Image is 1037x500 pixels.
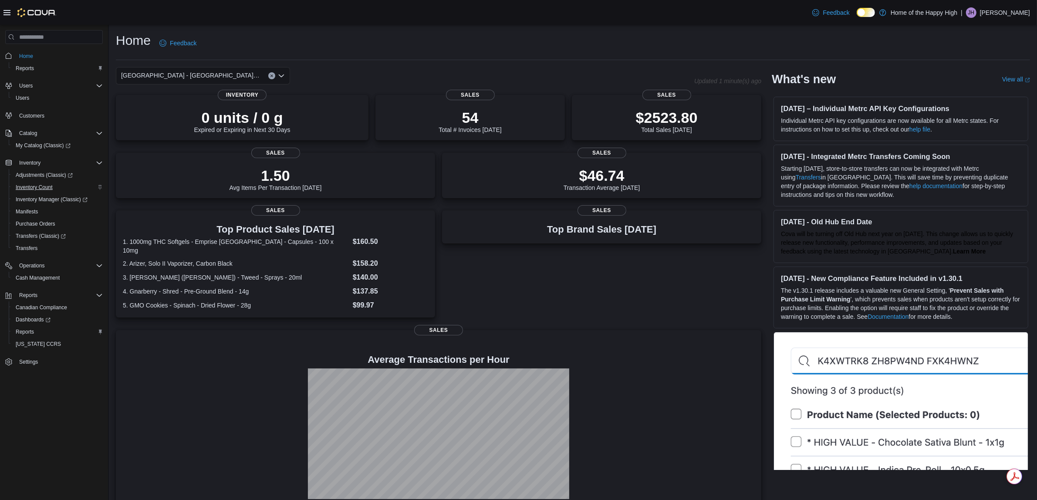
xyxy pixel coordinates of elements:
[16,208,38,215] span: Manifests
[12,339,103,349] span: Washington CCRS
[12,219,103,229] span: Purchase Orders
[9,272,106,284] button: Cash Management
[19,82,33,89] span: Users
[891,7,957,18] p: Home of the Happy High
[823,8,849,17] span: Feedback
[16,50,103,61] span: Home
[578,148,626,158] span: Sales
[19,159,41,166] span: Inventory
[12,243,103,253] span: Transfers
[781,274,1021,283] h3: [DATE] - New Compliance Feature Included in v1.30.1
[12,182,103,193] span: Inventory Count
[19,292,37,299] span: Reports
[9,92,106,104] button: Users
[9,301,106,314] button: Canadian Compliance
[564,167,640,184] p: $46.74
[16,274,60,281] span: Cash Management
[9,230,106,242] a: Transfers (Classic)
[16,128,41,139] button: Catalog
[16,357,41,367] a: Settings
[123,259,349,268] dt: 2. Arizer, Solo II Vaporizer, Carbon Black
[439,109,501,126] p: 54
[16,245,37,252] span: Transfers
[2,260,106,272] button: Operations
[278,72,285,79] button: Open list of options
[1025,78,1030,83] svg: External link
[12,273,63,283] a: Cash Management
[980,7,1030,18] p: [PERSON_NAME]
[809,4,853,21] a: Feedback
[16,51,37,61] a: Home
[12,314,103,325] span: Dashboards
[12,206,41,217] a: Manifests
[16,260,103,271] span: Operations
[12,219,59,229] a: Purchase Orders
[781,164,1021,199] p: Starting [DATE], store-to-store transfers can now be integrated with Metrc using in [GEOGRAPHIC_D...
[16,158,103,168] span: Inventory
[170,39,196,47] span: Feedback
[781,104,1021,113] h3: [DATE] – Individual Metrc API Key Configurations
[19,112,44,119] span: Customers
[12,140,103,151] span: My Catalog (Classic)
[16,220,55,227] span: Purchase Orders
[19,262,45,269] span: Operations
[123,355,754,365] h4: Average Transactions per Hour
[5,46,103,391] nav: Complex example
[156,34,200,52] a: Feedback
[16,184,53,191] span: Inventory Count
[353,286,428,297] dd: $137.85
[9,193,106,206] a: Inventory Manager (Classic)
[12,194,103,205] span: Inventory Manager (Classic)
[636,109,698,126] p: $2523.80
[12,231,69,241] a: Transfers (Classic)
[16,260,48,271] button: Operations
[194,109,290,133] div: Expired or Expiring in Next 30 Days
[968,7,975,18] span: JH
[16,341,61,348] span: [US_STATE] CCRS
[123,273,349,282] dt: 3. [PERSON_NAME] ([PERSON_NAME]) - Tweed - Sprays - 20ml
[19,130,37,137] span: Catalog
[9,326,106,338] button: Reports
[16,110,103,121] span: Customers
[781,152,1021,161] h3: [DATE] - Integrated Metrc Transfers Coming Soon
[9,62,106,74] button: Reports
[12,93,103,103] span: Users
[12,302,103,313] span: Canadian Compliance
[12,231,103,241] span: Transfers (Classic)
[12,93,33,103] a: Users
[12,302,71,313] a: Canadian Compliance
[966,7,976,18] div: Jocelyne Hall
[953,248,986,255] a: Learn More
[781,116,1021,134] p: Individual Metrc API key configurations are now available for all Metrc states. For instructions ...
[353,236,428,247] dd: $160.50
[781,286,1021,321] p: The v1.30.1 release includes a valuable new General Setting, ' ', which prevents sales when produ...
[16,233,66,240] span: Transfers (Classic)
[909,126,930,133] a: help file
[251,205,300,216] span: Sales
[16,65,34,72] span: Reports
[2,80,106,92] button: Users
[961,7,963,18] p: |
[16,128,103,139] span: Catalog
[547,224,656,235] h3: Top Brand Sales [DATE]
[218,90,267,100] span: Inventory
[12,273,103,283] span: Cash Management
[781,217,1021,226] h3: [DATE] - Old Hub End Date
[414,325,463,335] span: Sales
[16,290,41,301] button: Reports
[12,327,103,337] span: Reports
[2,289,106,301] button: Reports
[19,53,33,60] span: Home
[16,328,34,335] span: Reports
[694,78,761,84] p: Updated 1 minute(s) ago
[16,316,51,323] span: Dashboards
[12,170,103,180] span: Adjustments (Classic)
[16,290,103,301] span: Reports
[353,300,428,311] dd: $99.97
[9,139,106,152] a: My Catalog (Classic)
[446,90,495,100] span: Sales
[16,304,67,311] span: Canadian Compliance
[121,70,260,81] span: [GEOGRAPHIC_DATA] - [GEOGRAPHIC_DATA] - Fire & Flower
[9,242,106,254] button: Transfers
